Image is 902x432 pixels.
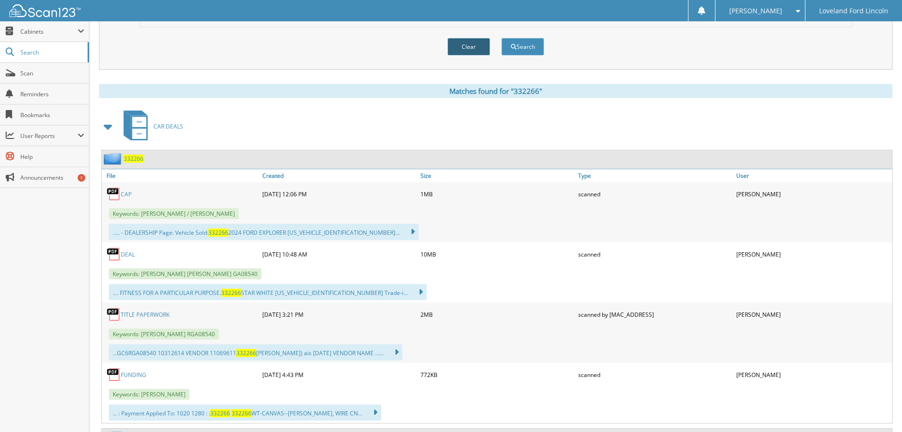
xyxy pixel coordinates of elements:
[734,305,892,324] div: [PERSON_NAME]
[232,409,251,417] span: 332266
[20,28,78,36] span: Cabinets
[104,153,124,165] img: folder2.png
[729,8,782,14] span: [PERSON_NAME]
[734,184,892,203] div: [PERSON_NAME]
[107,187,121,201] img: PDF.png
[20,48,83,56] span: Search
[501,38,544,55] button: Search
[418,184,576,203] div: 1MB
[109,404,381,421] div: ... : Payment Applied To: 1020 1280 : : WT-CANVAS--[PERSON_NAME], WIRE CN...
[819,8,888,14] span: Loveland Ford Lincoln
[418,365,576,384] div: 772KB
[109,284,427,300] div: .... FITNESS FOR A PARTICULAR PURPOSE. STAR WHITE [US_VEHICLE_IDENTIFICATION_NUMBER] Trade-i...
[20,153,84,161] span: Help
[20,90,84,98] span: Reminders
[118,108,183,145] a: CAR DEALS
[20,174,84,182] span: Announcements
[20,111,84,119] span: Bookmarks
[121,250,135,258] a: DEAL
[153,122,183,130] span: CAR DEALS
[260,184,418,203] div: [DATE] 12:06 PM
[109,389,189,400] span: Keywords: [PERSON_NAME]
[418,169,576,182] a: Size
[855,386,902,432] iframe: Chat Widget
[102,169,260,182] a: File
[418,245,576,264] div: 10MB
[260,245,418,264] div: [DATE] 10:48 AM
[734,245,892,264] div: [PERSON_NAME]
[576,245,734,264] div: scanned
[109,208,239,219] span: Keywords: [PERSON_NAME] / [PERSON_NAME]
[260,365,418,384] div: [DATE] 4:43 PM
[418,305,576,324] div: 2MB
[78,174,85,182] div: 1
[210,409,230,417] span: 332266
[576,169,734,182] a: Type
[107,247,121,261] img: PDF.png
[734,365,892,384] div: [PERSON_NAME]
[9,4,80,17] img: scan123-logo-white.svg
[121,311,170,319] a: TITLE PAPERWORK
[109,329,219,340] span: Keywords: [PERSON_NAME] RGA08540
[109,268,261,279] span: Keywords: [PERSON_NAME] [PERSON_NAME] GA08540
[20,132,78,140] span: User Reports
[121,371,146,379] a: FUNDING
[221,289,241,297] span: 332266
[447,38,490,55] button: Clear
[107,307,121,322] img: PDF.png
[734,169,892,182] a: User
[20,69,84,77] span: Scan
[124,155,143,163] a: 332266
[576,305,734,324] div: scanned by [MAC_ADDRESS]
[208,229,228,237] span: 332266
[260,169,418,182] a: Created
[99,84,893,98] div: Matches found for "332266"
[107,368,121,382] img: PDF.png
[236,349,256,357] span: 332266
[109,224,419,240] div: ..... - DEALERSHIP Page: Vehicle Sold: 2024 FORD EXPLORER [US_VEHICLE_IDENTIFICATION_NUMBER]...
[121,190,132,198] a: CAP
[576,184,734,203] div: scanned
[109,344,402,360] div: ...GC6RGA08540 10312614 VENDOR 11069611 [PERSON_NAME]) ais [DATE] VENDOR NAME ......
[260,305,418,324] div: [DATE] 3:21 PM
[576,365,734,384] div: scanned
